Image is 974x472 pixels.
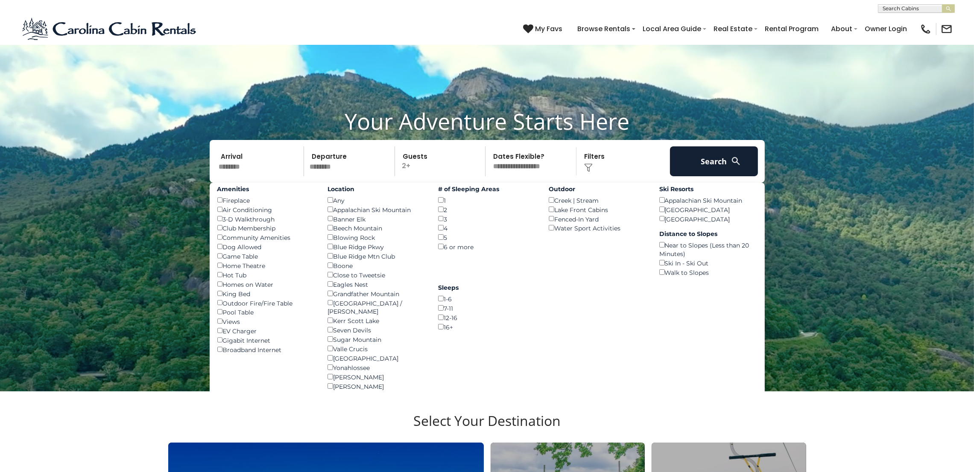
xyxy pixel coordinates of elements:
label: Amenities [217,185,315,193]
div: Community Amenities [217,233,315,242]
span: My Favs [535,23,562,34]
label: Distance to Slopes [659,230,757,238]
label: Ski Resorts [659,185,757,193]
div: Beech Mountain [328,223,425,233]
div: Near to Slopes (Less than 20 Minutes) [659,240,757,258]
label: Outdoor [549,185,646,193]
h1: Your Adventure Starts Here [6,108,968,134]
div: Dog Allowed [217,242,315,251]
a: Browse Rentals [573,21,635,36]
div: Banner Elk [328,214,425,224]
div: Blue Ridge Mtn Club [328,251,425,261]
div: 16+ [438,322,536,332]
div: [PERSON_NAME] [328,372,425,382]
div: [GEOGRAPHIC_DATA] [659,205,757,214]
a: About [827,21,857,36]
div: Kerr Scott Lake [328,316,425,325]
div: 12-16 [438,313,536,322]
div: 1 [438,195,536,205]
h3: Select Your Destination [167,413,807,443]
div: Any [328,195,425,205]
div: Blowing Rock [328,233,425,242]
div: Ski In - Ski Out [659,258,757,268]
div: Grandfather Mountain [328,289,425,298]
a: My Favs [523,23,565,35]
div: 6 or more [438,242,536,251]
a: Local Area Guide [638,21,705,36]
div: Gigabit Internet [217,335,315,345]
div: Water Sport Activities [549,223,646,233]
div: Game Table [217,251,315,261]
div: Air Conditioning [217,205,315,214]
div: 5 [438,233,536,242]
div: Appalachian Ski Mountain [659,195,757,205]
img: search-regular-white.png [731,156,741,166]
div: Broadband Internet [217,345,315,354]
div: Blue Ridge Pkwy [328,242,425,251]
div: King Bed [217,289,315,298]
label: Sleeps [438,283,536,292]
button: Search [670,146,758,176]
img: Blue-2.png [21,16,199,42]
img: filter--v1.png [584,163,593,172]
div: Lake Front Cabins [549,205,646,214]
p: 2+ [398,146,486,176]
div: Appalachian Ski Mountain [328,205,425,214]
div: Fenced-In Yard [549,214,646,224]
div: Seven Devils [328,325,425,335]
div: Homes on Water [217,280,315,289]
div: Home Theatre [217,261,315,270]
div: Outdoor Fire/Fire Table [217,298,315,308]
img: phone-regular-black.png [920,23,932,35]
div: 2 [438,205,536,214]
label: # of Sleeping Areas [438,185,536,193]
label: Location [328,185,425,193]
div: Yonahlossee [328,363,425,372]
div: [GEOGRAPHIC_DATA] / [PERSON_NAME] [328,298,425,316]
div: Club Membership [217,223,315,233]
div: Boone [328,261,425,270]
div: Pool Table [217,307,315,317]
div: [GEOGRAPHIC_DATA] [328,353,425,363]
div: Walk to Slopes [659,268,757,277]
div: Hot Tub [217,270,315,280]
a: Rental Program [760,21,823,36]
div: 1-6 [438,294,536,303]
div: Views [217,317,315,326]
div: 4 [438,223,536,233]
div: [GEOGRAPHIC_DATA] [659,214,757,224]
div: Eagles Nest [328,280,425,289]
div: Sugar Mountain [328,335,425,344]
img: mail-regular-black.png [941,23,953,35]
div: Valle Crucis [328,344,425,353]
div: 3-D Walkthrough [217,214,315,224]
div: Fireplace [217,195,315,205]
div: Creek | Stream [549,195,646,205]
div: EV Charger [217,326,315,335]
div: 7-11 [438,303,536,313]
a: Real Estate [709,21,757,36]
div: 3 [438,214,536,224]
div: Close to Tweetsie [328,270,425,280]
div: [PERSON_NAME][GEOGRAPHIC_DATA] [328,382,425,399]
a: Owner Login [860,21,911,36]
